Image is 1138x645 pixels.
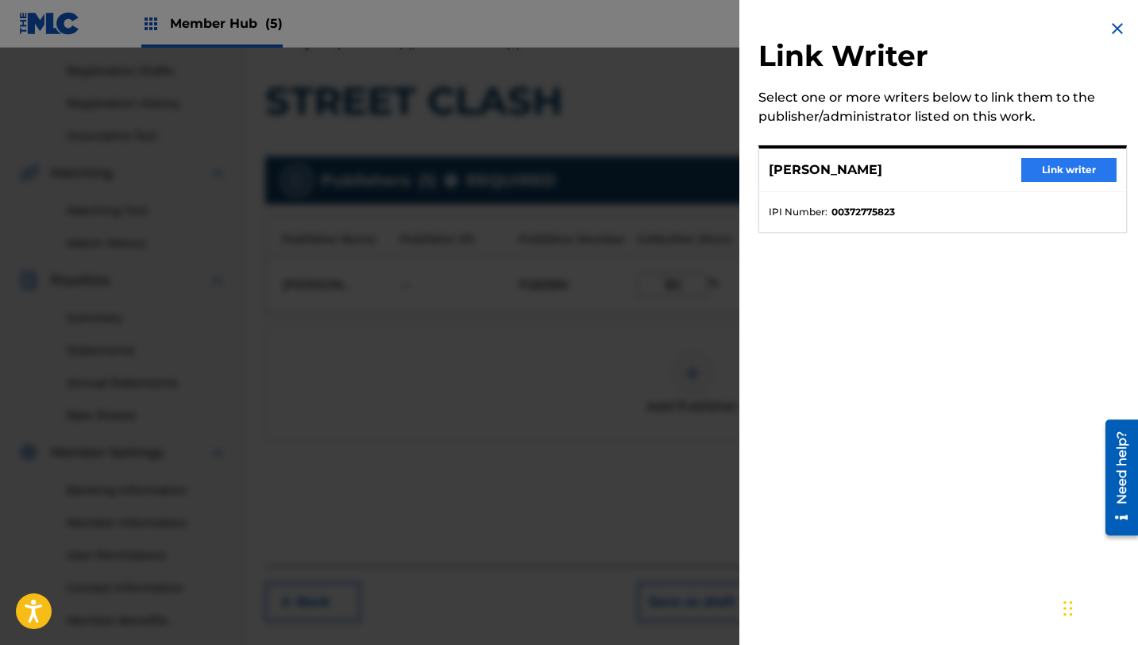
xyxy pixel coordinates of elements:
[769,160,882,180] p: [PERSON_NAME]
[141,14,160,33] img: Top Rightsholders
[769,205,827,219] span: IPI Number :
[758,88,1127,126] div: Select one or more writers below to link them to the publisher/administrator listed on this work.
[831,205,895,219] strong: 00372775823
[1063,585,1073,632] div: Drag
[1059,569,1138,645] iframe: Chat Widget
[265,16,283,31] span: (5)
[1021,158,1117,182] button: Link writer
[1094,413,1138,541] iframe: Resource Center
[19,12,80,35] img: MLC Logo
[758,38,1127,79] h2: Link Writer
[170,14,283,33] span: Member Hub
